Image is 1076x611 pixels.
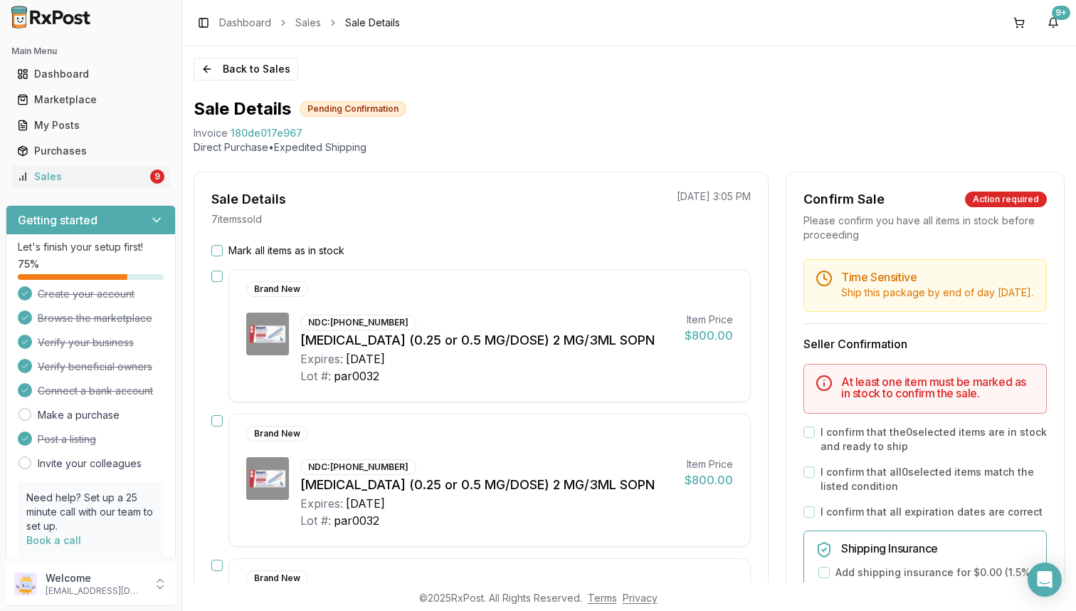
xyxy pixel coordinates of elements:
div: [MEDICAL_DATA] (0.25 or 0.5 MG/DOSE) 2 MG/3ML SOPN [300,475,673,495]
span: Create your account [38,287,134,301]
img: User avatar [14,573,37,595]
h1: Sale Details [194,98,291,120]
span: Sale Details [345,16,400,30]
div: Open Intercom Messenger [1028,563,1062,597]
img: RxPost Logo [6,6,97,28]
label: I confirm that all 0 selected items match the listed condition [821,465,1047,493]
span: Verify beneficial owners [38,360,152,374]
div: Expires: [300,495,343,512]
a: Book a call [26,534,81,546]
label: I confirm that all expiration dates are correct [821,505,1043,519]
div: $800.00 [685,327,733,344]
img: Ozempic (0.25 or 0.5 MG/DOSE) 2 MG/3ML SOPN [246,457,289,500]
button: Purchases [6,140,176,162]
a: Sales [295,16,321,30]
a: Dashboard [219,16,271,30]
span: 75 % [18,257,39,271]
div: [MEDICAL_DATA] (0.25 or 0.5 MG/DOSE) 2 MG/3ML SOPN [300,330,673,350]
button: My Posts [6,114,176,137]
a: My Posts [11,113,170,138]
a: Sales9 [11,164,170,189]
span: Post a listing [38,432,96,446]
div: Brand New [246,426,308,442]
h3: Getting started [18,211,97,229]
p: Let's finish your setup first! [18,240,164,254]
nav: breadcrumb [219,16,400,30]
a: Invite your colleagues [38,456,142,471]
div: $800.00 [685,471,733,489]
a: Privacy [623,592,658,604]
h5: Time Sensitive [841,271,1035,283]
span: 180de017e967 [231,126,302,140]
h2: Main Menu [11,46,170,57]
div: Item Price [685,457,733,471]
div: [DATE] [346,350,385,367]
button: Marketplace [6,88,176,111]
div: Sale Details [211,189,286,209]
div: 9+ [1052,6,1070,20]
div: [DATE] [346,495,385,512]
a: Purchases [11,138,170,164]
div: par0032 [334,512,379,529]
div: Pending Confirmation [300,101,406,117]
div: Sales [17,169,147,184]
h5: Shipping Insurance [841,543,1035,554]
div: My Posts [17,118,164,132]
a: Dashboard [11,61,170,87]
button: Dashboard [6,63,176,85]
p: Welcome [46,571,144,585]
span: Ship this package by end of day [DATE] . [841,286,1033,298]
p: Direct Purchase • Expedited Shipping [194,140,1065,155]
div: Brand New [246,570,308,586]
h5: At least one item must be marked as in stock to confirm the sale. [841,376,1035,399]
p: Need help? Set up a 25 minute call with our team to set up. [26,491,155,533]
a: Terms [588,592,617,604]
button: Sales9 [6,165,176,188]
div: NDC: [PHONE_NUMBER] [300,459,416,475]
div: Confirm Sale [803,189,885,209]
button: 9+ [1042,11,1065,34]
a: Marketplace [11,87,170,113]
div: Invoice [194,126,228,140]
div: Item Price [685,313,733,327]
p: 7 item s sold [211,212,262,226]
button: Back to Sales [194,58,298,80]
div: NDC: [PHONE_NUMBER] [300,315,416,330]
div: Purchases [17,144,164,158]
div: par0032 [334,367,379,385]
p: [EMAIL_ADDRESS][DOMAIN_NAME] [46,585,144,597]
div: Marketplace [17,93,164,107]
span: Browse the marketplace [38,311,152,325]
label: I confirm that the 0 selected items are in stock and ready to ship [821,425,1047,454]
div: Expires: [300,350,343,367]
h3: Seller Confirmation [803,335,1047,352]
a: Make a purchase [38,408,120,422]
div: Lot #: [300,367,331,385]
label: Add shipping insurance for $0.00 ( 1.5 % of order value) [835,565,1035,594]
img: Ozempic (0.25 or 0.5 MG/DOSE) 2 MG/3ML SOPN [246,313,289,355]
label: Mark all items as in stock [228,244,344,258]
span: Connect a bank account [38,384,153,398]
div: Dashboard [17,67,164,81]
div: 9 [150,169,164,184]
div: Please confirm you have all items in stock before proceeding [803,214,1047,242]
div: Brand New [246,281,308,297]
span: Verify your business [38,335,134,350]
div: Action required [965,192,1047,207]
div: Lot #: [300,512,331,529]
p: [DATE] 3:05 PM [677,189,751,204]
